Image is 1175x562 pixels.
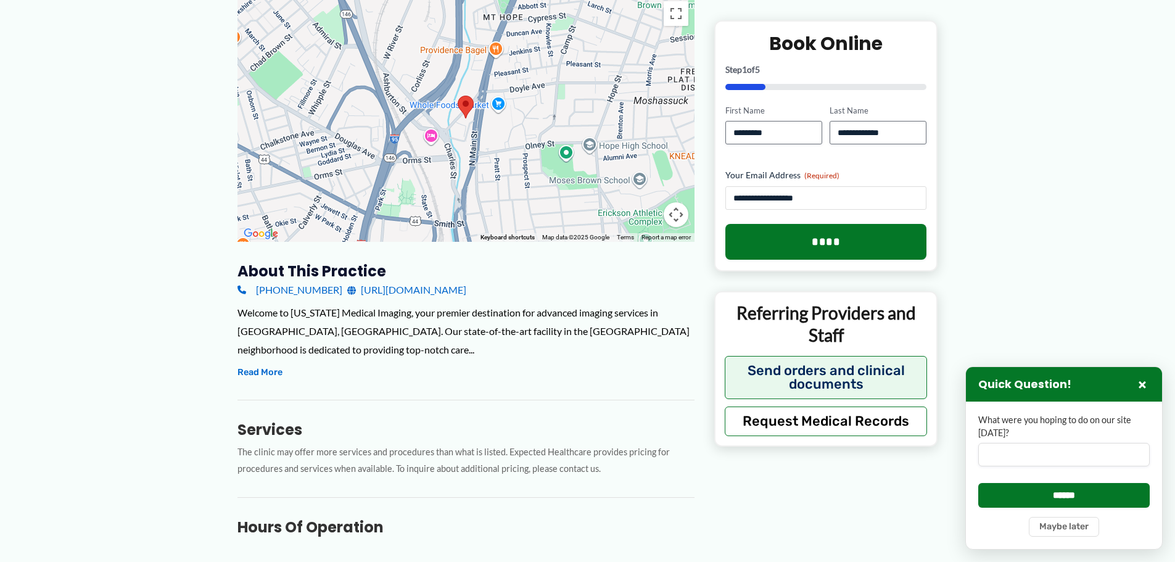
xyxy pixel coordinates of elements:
p: Referring Providers and Staff [725,302,928,347]
span: Map data ©2025 Google [542,234,609,241]
h2: Book Online [725,31,927,55]
label: Last Name [830,104,926,116]
button: Read More [237,365,282,380]
div: Welcome to [US_STATE] Medical Imaging, your premier destination for advanced imaging services in ... [237,304,695,358]
h3: Hours of Operation [237,518,695,537]
label: Your Email Address [725,169,927,181]
button: Map camera controls [664,202,688,227]
span: 5 [755,64,760,74]
a: [URL][DOMAIN_NAME] [347,281,466,299]
label: First Name [725,104,822,116]
h3: Services [237,420,695,439]
h3: About this practice [237,262,695,281]
a: Terms (opens in new tab) [617,234,634,241]
span: 1 [742,64,747,74]
button: Request Medical Records [725,406,928,436]
a: Open this area in Google Maps (opens a new window) [241,226,281,242]
label: What were you hoping to do on our site [DATE]? [978,414,1150,439]
button: Maybe later [1029,517,1099,537]
a: Report a map error [641,234,691,241]
button: Close [1135,377,1150,392]
button: Keyboard shortcuts [480,233,535,242]
h3: Quick Question! [978,378,1071,392]
button: Toggle fullscreen view [664,1,688,26]
button: Send orders and clinical documents [725,355,928,399]
img: Google [241,226,281,242]
p: The clinic may offer more services and procedures than what is listed. Expected Healthcare provid... [237,444,695,477]
a: [PHONE_NUMBER] [237,281,342,299]
span: (Required) [804,171,839,180]
p: Step of [725,65,927,73]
